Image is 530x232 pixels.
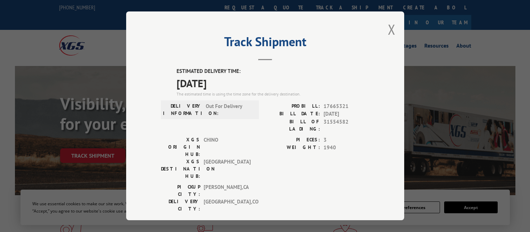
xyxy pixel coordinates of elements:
[177,91,369,97] div: The estimated time is using the time zone for the delivery destination.
[265,118,320,133] label: BILL OF LADING:
[204,136,251,158] span: CHINO
[161,136,200,158] label: XGS ORIGIN HUB:
[324,110,369,118] span: [DATE]
[177,67,369,75] label: ESTIMATED DELIVERY TIME:
[177,75,369,91] span: [DATE]
[204,158,251,180] span: [GEOGRAPHIC_DATA]
[265,136,320,144] label: PIECES:
[204,198,251,213] span: [GEOGRAPHIC_DATA] , CO
[324,144,369,152] span: 1940
[161,198,200,213] label: DELIVERY CITY:
[161,158,200,180] label: XGS DESTINATION HUB:
[204,183,251,198] span: [PERSON_NAME] , CA
[265,144,320,152] label: WEIGHT:
[324,102,369,110] span: 17665321
[163,102,202,117] label: DELIVERY INFORMATION:
[161,183,200,198] label: PICKUP CITY:
[388,20,396,39] button: Close modal
[265,110,320,118] label: BILL DATE:
[324,136,369,144] span: 3
[206,102,253,117] span: Out For Delivery
[161,37,369,50] h2: Track Shipment
[265,102,320,110] label: PROBILL:
[324,118,369,133] span: 31554582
